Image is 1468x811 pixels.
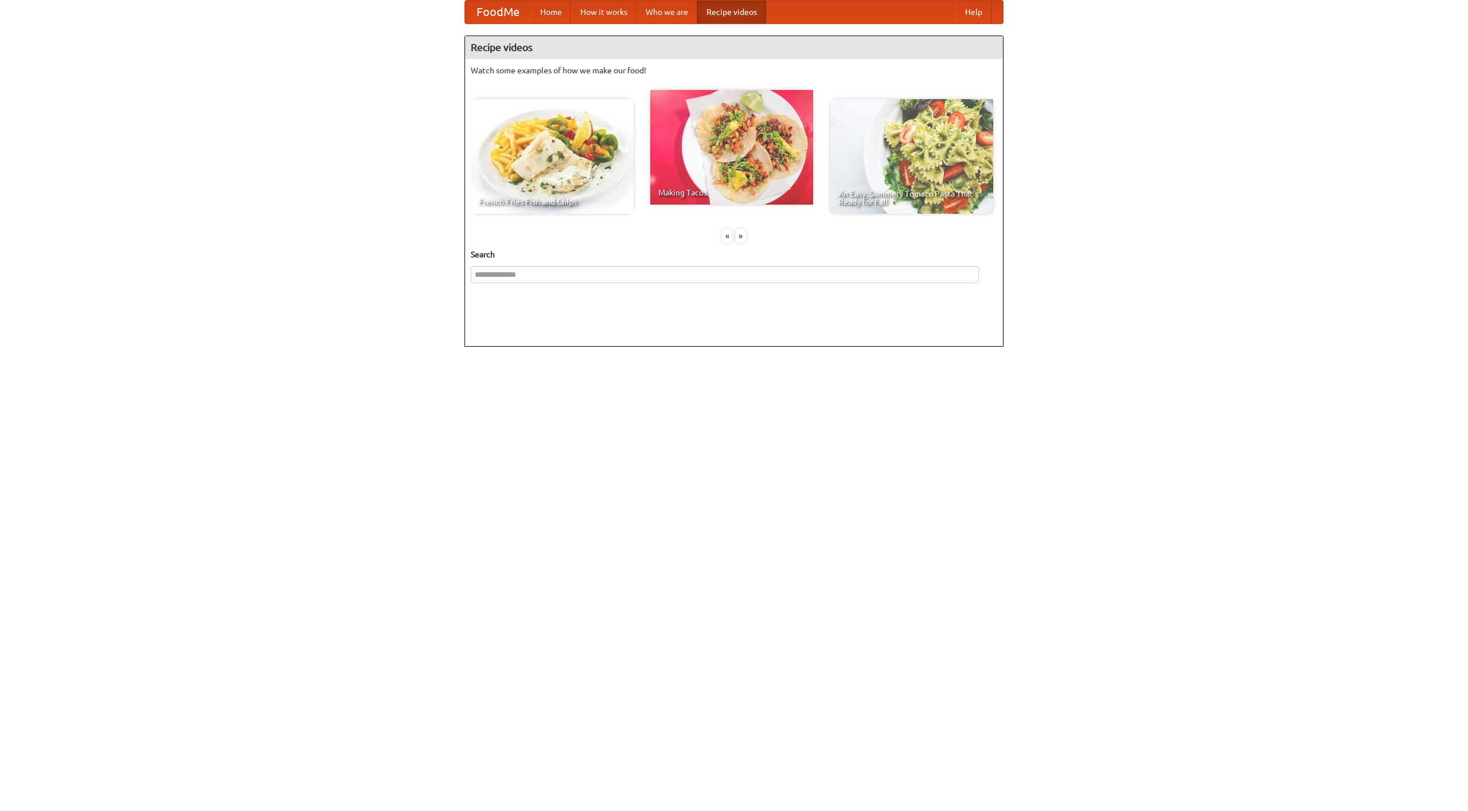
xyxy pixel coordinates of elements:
[736,229,746,243] div: »
[722,229,732,243] div: «
[637,1,697,23] a: Who we are
[956,1,991,23] a: Help
[471,65,997,76] p: Watch some examples of how we make our food!
[830,99,993,214] a: An Easy, Summery Tomato Pasta That's Ready for Fall
[465,36,1003,59] h4: Recipe videos
[531,1,571,23] a: Home
[571,1,637,23] a: How it works
[838,190,985,206] span: An Easy, Summery Tomato Pasta That's Ready for Fall
[465,1,531,23] a: FoodMe
[658,189,805,197] span: Making Tacos
[471,99,634,214] a: French Fries Fish and Chips
[471,249,997,260] h5: Search
[650,90,813,205] a: Making Tacos
[479,198,626,206] span: French Fries Fish and Chips
[697,1,766,23] a: Recipe videos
